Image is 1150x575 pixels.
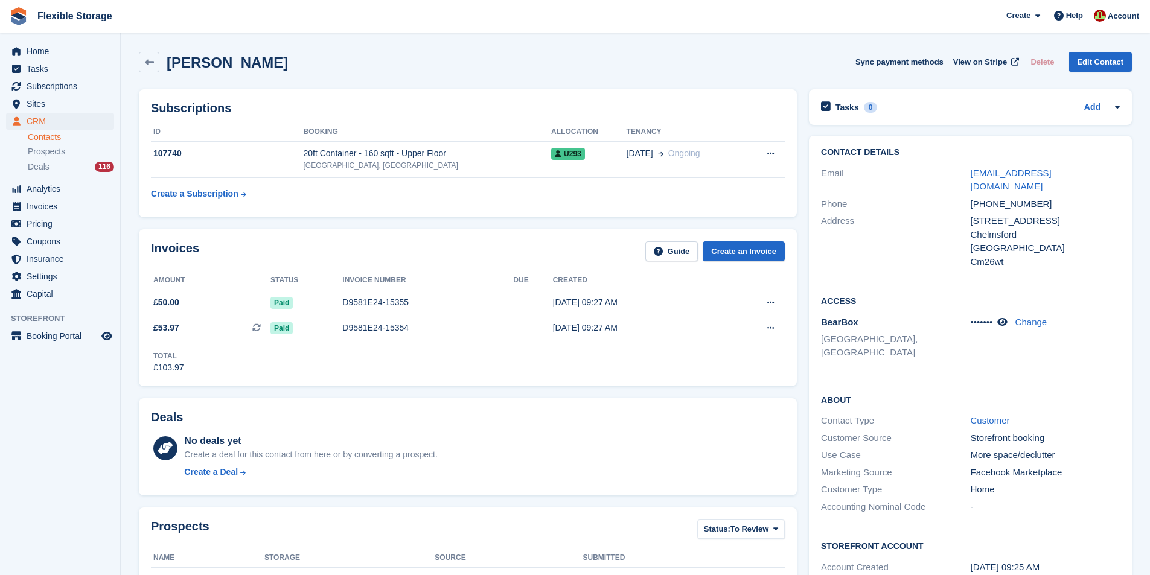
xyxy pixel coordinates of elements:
span: £53.97 [153,322,179,334]
div: Contact Type [821,414,970,428]
div: £103.97 [153,361,184,374]
h2: Prospects [151,519,209,542]
a: menu [6,285,114,302]
span: Storefront [11,313,120,325]
div: Address [821,214,970,268]
div: [DATE] 09:25 AM [971,561,1120,574]
a: [EMAIL_ADDRESS][DOMAIN_NAME] [971,168,1052,192]
div: D9581E24-15354 [342,322,513,334]
h2: Access [821,294,1120,307]
th: Tenancy [627,122,744,142]
span: Account [1108,10,1139,22]
div: [GEOGRAPHIC_DATA], [GEOGRAPHIC_DATA] [303,160,551,171]
span: Coupons [27,233,99,250]
th: Invoice number [342,271,513,290]
h2: Invoices [151,241,199,261]
a: menu [6,113,114,130]
div: - [971,500,1120,514]
button: Status: To Review [697,519,785,539]
span: U293 [551,148,585,160]
div: Create a Subscription [151,188,238,200]
th: Submitted [583,548,785,568]
a: menu [6,60,114,77]
a: Flexible Storage [33,6,117,26]
span: To Review [730,523,768,535]
div: Phone [821,197,970,211]
span: CRM [27,113,99,130]
span: BearBox [821,317,858,327]
div: [DATE] 09:27 AM [553,296,720,309]
h2: Deals [151,410,183,424]
h2: Tasks [835,102,859,113]
th: ID [151,122,303,142]
a: Create a Deal [184,466,437,478]
th: Created [553,271,720,290]
span: Paid [270,297,293,309]
div: Home [971,483,1120,497]
div: Cm26wt [971,255,1120,269]
a: menu [6,250,114,267]
div: More space/declutter [971,448,1120,462]
a: menu [6,268,114,285]
h2: Storefront Account [821,539,1120,551]
div: [DATE] 09:27 AM [553,322,720,334]
div: Chelmsford [971,228,1120,242]
span: Subscriptions [27,78,99,95]
a: menu [6,233,114,250]
span: Sites [27,95,99,112]
div: 116 [95,162,114,172]
div: No deals yet [184,434,437,448]
a: Contacts [28,132,114,143]
a: Customer [971,415,1010,425]
span: Capital [27,285,99,302]
a: menu [6,215,114,232]
a: Edit Contact [1069,52,1132,72]
a: menu [6,198,114,215]
span: Paid [270,322,293,334]
th: Source [435,548,583,568]
div: Account Created [821,561,970,574]
a: menu [6,43,114,60]
div: [GEOGRAPHIC_DATA] [971,241,1120,255]
th: Storage [264,548,435,568]
img: David Jones [1094,10,1106,22]
span: Ongoing [668,148,700,158]
div: Email [821,167,970,194]
a: Create an Invoice [703,241,785,261]
a: Prospects [28,145,114,158]
div: Customer Source [821,431,970,445]
a: Guide [645,241,698,261]
span: Tasks [27,60,99,77]
a: Deals 116 [28,160,114,173]
div: Marketing Source [821,466,970,480]
div: Use Case [821,448,970,462]
li: [GEOGRAPHIC_DATA], [GEOGRAPHIC_DATA] [821,332,970,360]
span: Analytics [27,180,99,197]
th: Name [151,548,264,568]
span: Home [27,43,99,60]
a: Change [1015,317,1047,327]
span: Status: [704,523,730,535]
span: Invoices [27,198,99,215]
a: Create a Subscription [151,183,246,205]
div: Accounting Nominal Code [821,500,970,514]
a: menu [6,328,114,345]
div: Create a Deal [184,466,238,478]
a: View on Stripe [948,52,1021,72]
span: ••••••• [971,317,993,327]
a: menu [6,78,114,95]
button: Sync payment methods [855,52,944,72]
th: Allocation [551,122,626,142]
div: Facebook Marketplace [971,466,1120,480]
span: Insurance [27,250,99,267]
h2: About [821,393,1120,405]
th: Amount [151,271,270,290]
div: Storefront booking [971,431,1120,445]
span: Prospects [28,146,65,157]
span: View on Stripe [953,56,1007,68]
div: [STREET_ADDRESS] [971,214,1120,228]
div: 107740 [151,147,303,160]
span: [DATE] [627,147,653,160]
div: 0 [864,102,878,113]
div: [PHONE_NUMBER] [971,197,1120,211]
